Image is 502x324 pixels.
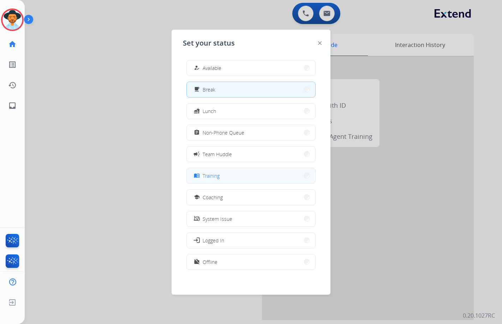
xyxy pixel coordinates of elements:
button: Training [187,168,315,183]
button: Logged In [187,233,315,248]
mat-icon: home [8,40,17,48]
button: Offline [187,254,315,270]
span: System Issue [203,215,232,223]
mat-icon: assignment [194,130,200,136]
mat-icon: history [8,81,17,89]
button: System Issue [187,211,315,226]
span: Lunch [203,107,216,115]
button: Team Huddle [187,147,315,162]
span: Team Huddle [203,151,232,158]
mat-icon: phonelink_off [194,216,200,222]
button: Available [187,60,315,76]
mat-icon: free_breakfast [194,87,200,93]
button: Coaching [187,190,315,205]
span: Available [203,64,221,72]
mat-icon: menu_book [194,173,200,179]
mat-icon: inbox [8,101,17,110]
mat-icon: list_alt [8,60,17,69]
span: Offline [203,258,217,266]
button: Lunch [187,104,315,119]
span: Break [203,86,215,93]
mat-icon: work_off [194,259,200,265]
mat-icon: fastfood [194,108,200,114]
span: Set your status [183,38,235,48]
span: Coaching [203,194,223,201]
mat-icon: login [193,237,200,244]
p: 0.20.1027RC [463,311,495,320]
mat-icon: school [194,194,200,200]
span: Non-Phone Queue [203,129,244,136]
button: Non-Phone Queue [187,125,315,140]
img: avatar [2,10,22,30]
button: Break [187,82,315,97]
mat-icon: how_to_reg [194,65,200,71]
img: close-button [318,41,322,45]
span: Logged In [203,237,224,244]
span: Training [203,172,220,179]
mat-icon: campaign [193,151,200,158]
